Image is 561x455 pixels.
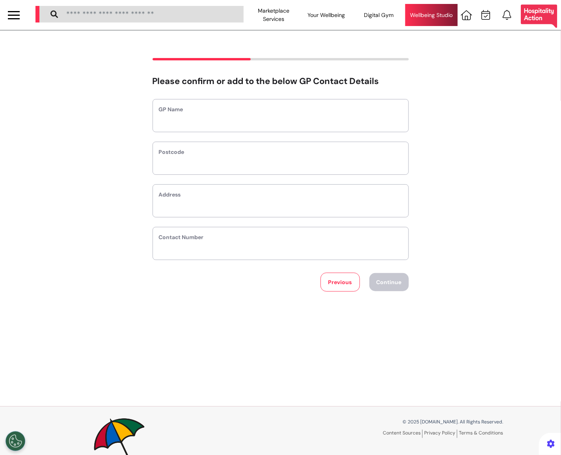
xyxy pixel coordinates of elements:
[248,4,300,26] div: Marketplace Services
[459,430,503,436] a: Terms & Conditions
[153,76,409,86] h2: Please confirm or add to the below GP Contact Details
[159,233,403,242] label: Contact Number
[6,431,25,451] button: Open Preferences
[425,430,457,438] a: Privacy Policy
[383,430,423,438] a: Content Sources
[159,191,403,199] label: Address
[405,4,458,26] div: Wellbeing Studio
[287,418,503,425] p: © 2025 [DOMAIN_NAME]. All Rights Reserved.
[159,105,403,114] label: GP Name
[369,273,409,291] button: Continue
[353,4,405,26] div: Digital Gym
[321,273,360,292] button: Previous
[159,148,403,156] label: Postcode
[300,4,352,26] div: Your Wellbeing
